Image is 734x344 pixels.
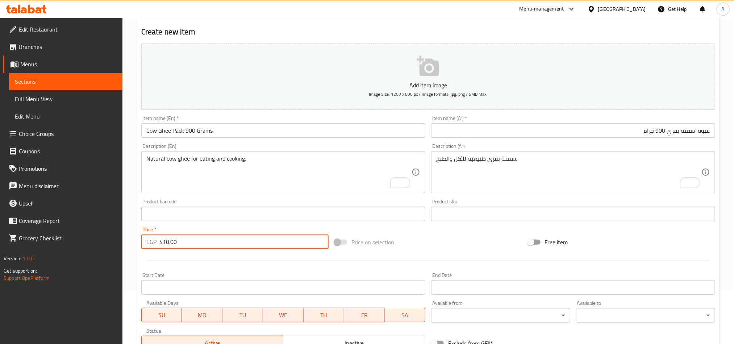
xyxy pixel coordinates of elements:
[306,310,341,320] span: TH
[266,310,301,320] span: WE
[22,254,34,263] span: 1.0.0
[388,310,422,320] span: SA
[304,308,344,322] button: TH
[141,123,425,138] input: Enter name En
[159,235,329,249] input: Please enter price
[436,155,701,190] textarea: To enrich screen reader interactions, please activate Accessibility in Grammarly extension settings
[19,25,117,34] span: Edit Restaurant
[431,308,570,323] div: ​
[9,90,122,108] a: Full Menu View
[3,177,122,195] a: Menu disclaimer
[141,207,425,221] input: Please enter product barcode
[545,238,568,246] span: Free item
[385,308,425,322] button: SA
[520,5,564,13] div: Menu-management
[146,237,157,246] p: EGP
[19,42,117,51] span: Branches
[369,90,487,98] span: Image Size: 1200 x 800 px / Image formats: jpg, png / 5MB Max.
[141,26,715,37] h2: Create new item
[4,273,50,283] a: Support.OpsPlatform
[3,195,122,212] a: Upsell
[141,43,715,110] button: Add item imageImage Size: 1200 x 800 px / Image formats: jpg, png / 5MB Max.
[431,123,715,138] input: Enter name Ar
[3,142,122,160] a: Coupons
[3,55,122,73] a: Menus
[576,308,715,323] div: ​
[9,73,122,90] a: Sections
[3,38,122,55] a: Branches
[3,160,122,177] a: Promotions
[19,216,117,225] span: Coverage Report
[19,164,117,173] span: Promotions
[3,229,122,247] a: Grocery Checklist
[263,308,304,322] button: WE
[141,308,182,322] button: SU
[3,212,122,229] a: Coverage Report
[431,207,715,221] input: Please enter product sku
[3,125,122,142] a: Choice Groups
[146,155,412,190] textarea: To enrich screen reader interactions, please activate Accessibility in Grammarly extension settings
[225,310,260,320] span: TU
[3,21,122,38] a: Edit Restaurant
[4,266,37,275] span: Get support on:
[347,310,382,320] span: FR
[15,112,117,121] span: Edit Menu
[19,147,117,156] span: Coupons
[351,238,394,246] span: Price on selection
[153,81,704,90] p: Add item image
[20,60,117,69] span: Menus
[15,95,117,103] span: Full Menu View
[598,5,646,13] div: [GEOGRAPHIC_DATA]
[9,108,122,125] a: Edit Menu
[19,129,117,138] span: Choice Groups
[19,182,117,190] span: Menu disclaimer
[344,308,385,322] button: FR
[4,254,21,263] span: Version:
[185,310,220,320] span: MO
[722,5,725,13] span: A
[19,199,117,208] span: Upsell
[145,310,179,320] span: SU
[182,308,222,322] button: MO
[19,234,117,243] span: Grocery Checklist
[15,77,117,86] span: Sections
[222,308,263,322] button: TU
